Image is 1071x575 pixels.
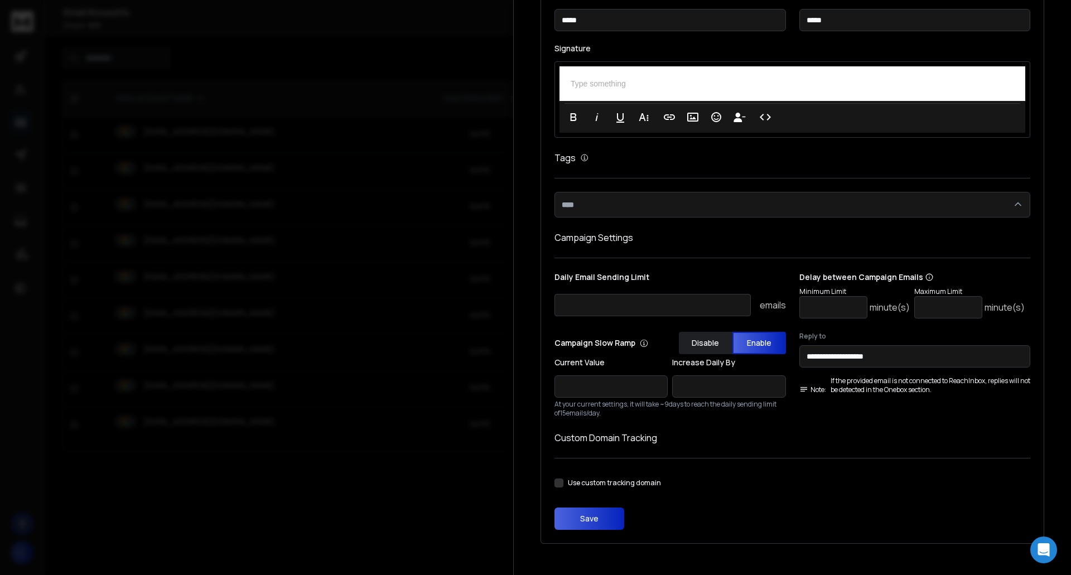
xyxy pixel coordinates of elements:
button: Disable [679,332,732,354]
span: Note: [799,385,826,394]
div: Open Intercom Messenger [1030,537,1057,563]
p: Minimum Limit [799,287,910,296]
h1: Campaign Settings [554,231,1030,244]
div: If the provided email is not connected to ReachInbox, replies will not be detected in the Onebox ... [799,376,1031,394]
p: Daily Email Sending Limit [554,272,786,287]
label: Reply to [799,332,1031,341]
p: At your current settings, it will take ~ 9 days to reach the daily sending limit of 15 emails/day. [554,400,786,418]
p: emails [760,298,786,312]
button: Enable [732,332,786,354]
p: Campaign Slow Ramp [554,337,648,349]
label: Use custom tracking domain [568,479,661,487]
label: Current Value [554,359,668,366]
p: Maximum Limit [914,287,1025,296]
label: Signature [554,45,1030,52]
button: Insert Link (Ctrl+K) [659,106,680,128]
p: minute(s) [985,301,1025,314]
label: Increase Daily By [672,359,785,366]
h1: Custom Domain Tracking [554,431,1030,444]
button: Insert Image (Ctrl+P) [682,106,703,128]
p: minute(s) [870,301,910,314]
button: Emoticons [706,106,727,128]
h1: Tags [554,151,576,165]
p: Delay between Campaign Emails [799,272,1025,283]
button: Underline (Ctrl+U) [610,106,631,128]
button: Bold (Ctrl+B) [563,106,584,128]
button: Save [554,508,624,530]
